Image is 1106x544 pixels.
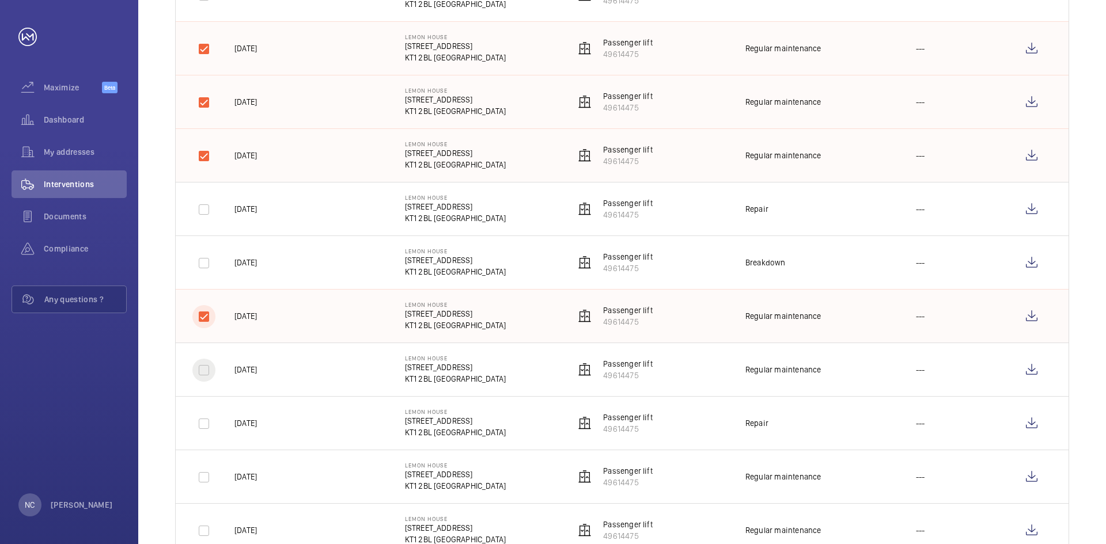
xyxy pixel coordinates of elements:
[603,305,653,316] p: Passenger lift
[578,41,592,55] img: elevator.svg
[25,499,35,511] p: NC
[405,415,506,427] p: [STREET_ADDRESS]
[405,52,506,63] p: KT1 2BL [GEOGRAPHIC_DATA]
[745,471,821,482] div: Regular maintenance
[578,202,592,216] img: elevator.svg
[745,96,821,108] div: Regular maintenance
[405,427,506,438] p: KT1 2BL [GEOGRAPHIC_DATA]
[603,465,653,477] p: Passenger lift
[405,212,506,224] p: KT1 2BL [GEOGRAPHIC_DATA]
[234,417,257,429] p: [DATE]
[234,364,257,375] p: [DATE]
[405,462,506,469] p: Lemon House
[745,417,768,429] div: Repair
[405,87,506,94] p: Lemon House
[405,515,506,522] p: Lemon House
[405,266,506,277] p: KT1 2BL [GEOGRAPHIC_DATA]
[916,364,925,375] p: ---
[603,316,653,328] p: 49614475
[916,96,925,108] p: ---
[405,362,506,373] p: [STREET_ADDRESS]
[44,82,102,93] span: Maximize
[916,524,925,536] p: ---
[603,263,653,274] p: 49614475
[603,48,653,60] p: 49614475
[405,248,506,254] p: Lemon House
[234,43,257,54] p: [DATE]
[405,480,506,492] p: KT1 2BL [GEOGRAPHIC_DATA]
[234,203,257,215] p: [DATE]
[603,209,653,220] p: 49614475
[578,309,592,323] img: elevator.svg
[405,408,506,415] p: Lemon House
[603,102,653,113] p: 49614475
[603,37,653,48] p: Passenger lift
[916,150,925,161] p: ---
[405,159,506,170] p: KT1 2BL [GEOGRAPHIC_DATA]
[405,194,506,201] p: Lemon House
[578,95,592,109] img: elevator.svg
[603,530,653,542] p: 49614475
[44,211,127,222] span: Documents
[578,523,592,537] img: elevator.svg
[405,254,506,266] p: [STREET_ADDRESS]
[51,499,113,511] p: [PERSON_NAME]
[405,105,506,117] p: KT1 2BL [GEOGRAPHIC_DATA]
[405,373,506,385] p: KT1 2BL [GEOGRAPHIC_DATA]
[745,257,786,268] div: Breakdown
[102,82,118,93] span: Beta
[916,417,925,429] p: ---
[603,358,653,370] p: Passenger lift
[234,310,257,322] p: [DATE]
[745,310,821,322] div: Regular maintenance
[44,243,127,254] span: Compliance
[405,319,506,331] p: KT1 2BL [GEOGRAPHIC_DATA]
[603,251,653,263] p: Passenger lift
[44,178,127,190] span: Interventions
[603,155,653,167] p: 49614475
[405,147,506,159] p: [STREET_ADDRESS]
[405,40,506,52] p: [STREET_ADDRESS]
[916,43,925,54] p: ---
[745,150,821,161] div: Regular maintenance
[916,257,925,268] p: ---
[405,301,506,308] p: Lemon House
[405,33,506,40] p: Lemon House
[405,355,506,362] p: Lemon House
[745,43,821,54] div: Regular maintenance
[234,524,257,536] p: [DATE]
[603,90,653,102] p: Passenger lift
[405,94,506,105] p: [STREET_ADDRESS]
[916,203,925,215] p: ---
[916,471,925,482] p: ---
[234,257,257,268] p: [DATE]
[578,363,592,376] img: elevator.svg
[578,470,592,484] img: elevator.svg
[578,256,592,269] img: elevator.svg
[745,524,821,536] div: Regular maintenance
[603,477,653,488] p: 49614475
[603,144,653,155] p: Passenger lift
[603,423,653,435] p: 49614475
[745,203,768,215] div: Repair
[44,294,126,305] span: Any questions ?
[405,308,506,319] p: [STREET_ADDRESS]
[745,364,821,375] div: Regular maintenance
[234,96,257,108] p: [DATE]
[603,412,653,423] p: Passenger lift
[405,522,506,534] p: [STREET_ADDRESS]
[603,519,653,530] p: Passenger lift
[405,469,506,480] p: [STREET_ADDRESS]
[44,146,127,158] span: My addresses
[405,201,506,212] p: [STREET_ADDRESS]
[405,140,506,147] p: Lemon House
[234,471,257,482] p: [DATE]
[603,370,653,381] p: 49614475
[578,149,592,162] img: elevator.svg
[603,197,653,209] p: Passenger lift
[234,150,257,161] p: [DATE]
[44,114,127,125] span: Dashboard
[916,310,925,322] p: ---
[578,416,592,430] img: elevator.svg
